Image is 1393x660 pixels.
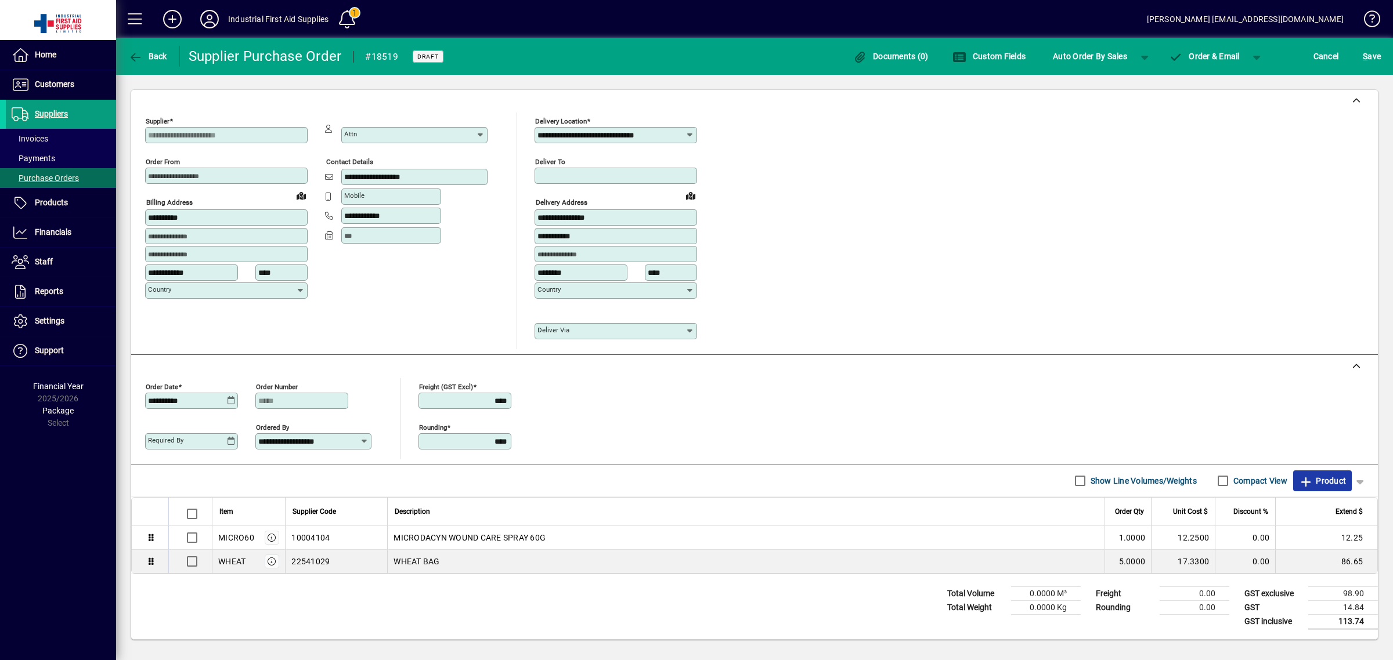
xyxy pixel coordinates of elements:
[419,423,447,431] mat-label: Rounding
[394,556,439,567] span: WHEAT BAG
[256,423,289,431] mat-label: Ordered by
[537,326,569,334] mat-label: Deliver via
[1090,586,1160,600] td: Freight
[191,9,228,30] button: Profile
[116,46,180,67] app-page-header-button: Back
[35,316,64,325] span: Settings
[6,218,116,247] a: Financials
[941,586,1011,600] td: Total Volume
[850,46,932,67] button: Documents (0)
[1088,475,1197,487] label: Show Line Volumes/Weights
[35,50,56,59] span: Home
[1151,550,1215,573] td: 17.3300
[1105,550,1151,573] td: 5.0000
[146,158,180,166] mat-label: Order from
[1239,600,1308,614] td: GST
[1169,52,1240,61] span: Order & Email
[1047,46,1133,67] button: Auto Order By Sales
[35,109,68,118] span: Suppliers
[344,130,357,138] mat-label: Attn
[1160,600,1229,614] td: 0.00
[125,46,170,67] button: Back
[395,505,430,518] span: Description
[293,505,336,518] span: Supplier Code
[1011,600,1081,614] td: 0.0000 Kg
[394,532,546,543] span: MICRODACYN WOUND CARE SPRAY 60G
[218,532,254,543] div: MICRO60
[419,382,473,390] mat-label: Freight (GST excl)
[417,53,439,60] span: Draft
[6,148,116,168] a: Payments
[1239,614,1308,629] td: GST inclusive
[6,41,116,70] a: Home
[1115,505,1144,518] span: Order Qty
[148,285,171,293] mat-label: Country
[1160,586,1229,600] td: 0.00
[1215,550,1275,573] td: 0.00
[218,556,246,567] div: WHEAT
[537,285,561,293] mat-label: Country
[1313,47,1339,66] span: Cancel
[1275,550,1377,573] td: 86.65
[1173,505,1208,518] span: Unit Cost $
[128,52,167,61] span: Back
[33,382,84,391] span: Financial Year
[292,186,311,205] a: View on map
[365,48,398,66] div: #18519
[1147,10,1344,28] div: [PERSON_NAME] [EMAIL_ADDRESS][DOMAIN_NAME]
[6,168,116,188] a: Purchase Orders
[1293,470,1352,491] button: Product
[285,550,387,573] td: 22541029
[6,336,116,365] a: Support
[6,129,116,148] a: Invoices
[1090,600,1160,614] td: Rounding
[1275,526,1377,550] td: 12.25
[1239,586,1308,600] td: GST exclusive
[6,248,116,277] a: Staff
[154,9,191,30] button: Add
[1355,2,1378,40] a: Knowledge Base
[146,382,178,390] mat-label: Order date
[681,186,700,205] a: View on map
[228,10,329,28] div: Industrial First Aid Supplies
[1311,46,1342,67] button: Cancel
[1215,526,1275,550] td: 0.00
[1363,52,1367,61] span: S
[1151,526,1215,550] td: 12.2500
[146,117,169,125] mat-label: Supplier
[12,173,79,183] span: Purchase Orders
[35,346,64,355] span: Support
[6,277,116,306] a: Reports
[941,600,1011,614] td: Total Weight
[952,52,1026,61] span: Custom Fields
[6,307,116,336] a: Settings
[35,257,53,266] span: Staff
[1360,46,1384,67] button: Save
[35,79,74,89] span: Customers
[1363,47,1381,66] span: ave
[1336,505,1363,518] span: Extend $
[1308,614,1378,629] td: 113.74
[189,47,342,66] div: Supplier Purchase Order
[1231,475,1287,487] label: Compact View
[35,287,63,296] span: Reports
[853,52,929,61] span: Documents (0)
[6,70,116,99] a: Customers
[950,46,1028,67] button: Custom Fields
[148,436,183,444] mat-label: Required by
[1233,505,1268,518] span: Discount %
[1308,586,1378,600] td: 98.90
[1163,46,1246,67] button: Order & Email
[535,158,565,166] mat-label: Deliver To
[285,526,387,550] td: 10004104
[12,154,55,163] span: Payments
[1011,586,1081,600] td: 0.0000 M³
[42,406,74,415] span: Package
[535,117,587,125] mat-label: Delivery Location
[219,505,233,518] span: Item
[12,134,48,143] span: Invoices
[344,191,365,200] mat-label: Mobile
[6,188,116,217] a: Products
[256,382,298,390] mat-label: Order number
[1105,526,1151,550] td: 1.0000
